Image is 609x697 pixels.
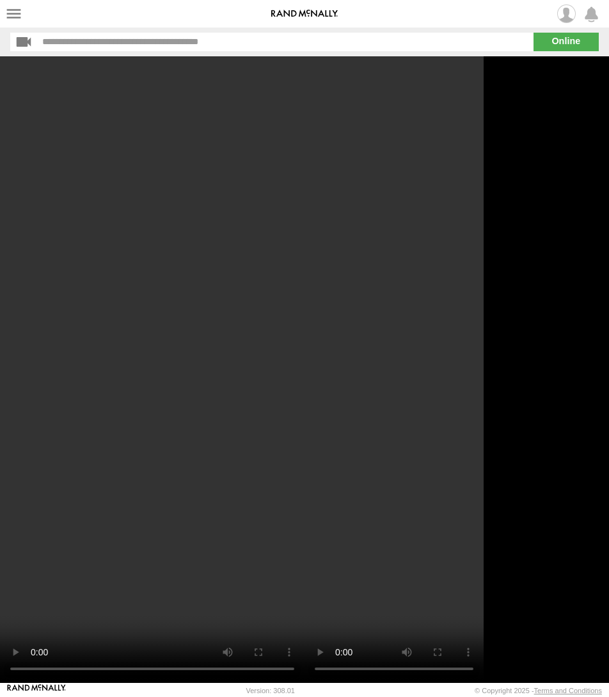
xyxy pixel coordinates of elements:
div: Version: 308.01 [246,687,295,694]
div: © Copyright 2025 - [475,687,602,694]
video: Rear Camera [304,56,609,683]
img: rand-logo.svg [271,10,338,19]
a: Visit our Website [7,684,66,697]
a: Terms and Conditions [534,687,602,694]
